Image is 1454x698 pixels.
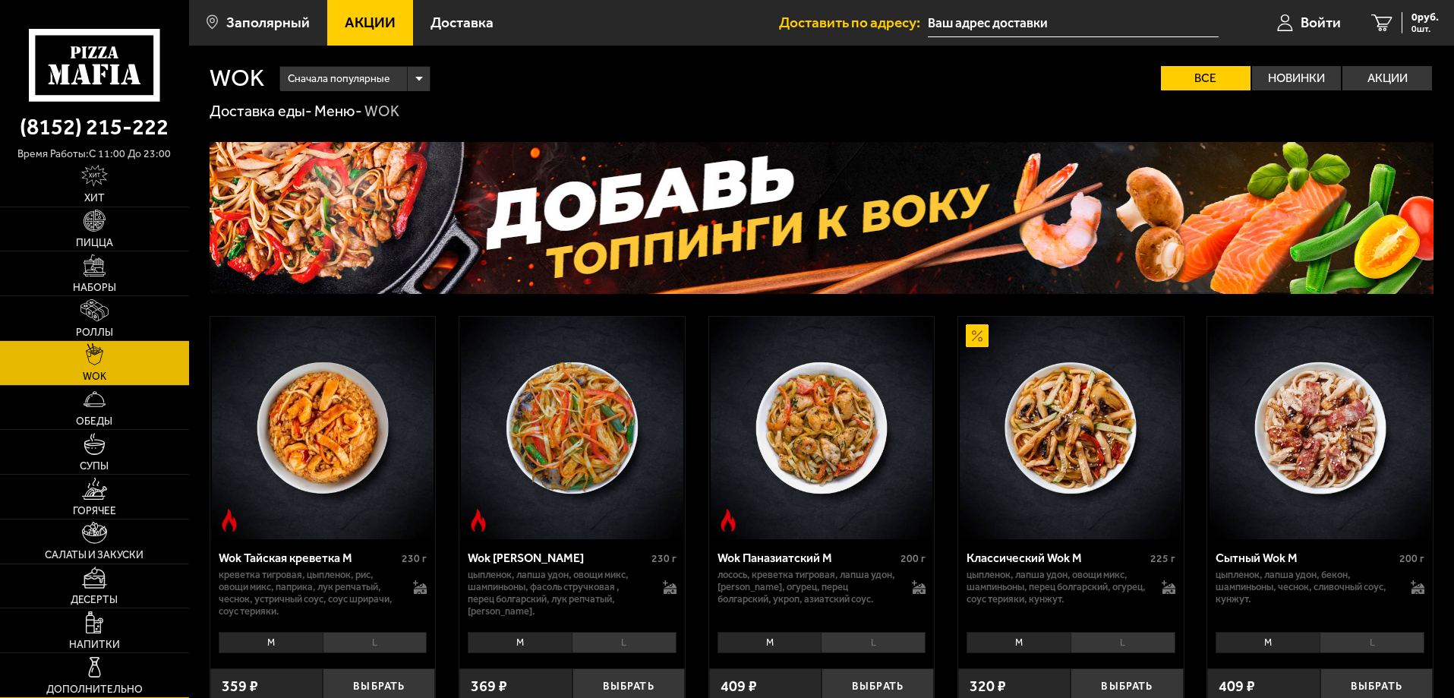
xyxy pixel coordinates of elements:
[219,551,399,565] div: Wok Тайская креветка M
[1342,66,1432,90] label: Акции
[651,552,677,565] span: 230 г
[471,679,507,694] span: 369 ₽
[323,632,427,653] li: L
[69,640,120,650] span: Напитки
[212,317,434,539] img: Wok Тайская креветка M
[1150,552,1175,565] span: 225 г
[71,595,118,605] span: Десерты
[45,550,144,561] span: Салаты и закуски
[718,569,897,605] p: лосось, креветка тигровая, лапша удон, [PERSON_NAME], огурец, перец болгарский, укроп, азиатский ...
[468,632,572,653] li: M
[73,506,116,516] span: Горячее
[709,317,935,539] a: Острое блюдоWok Паназиатский M
[967,632,1071,653] li: M
[219,569,399,617] p: креветка тигровая, цыпленок, рис, овощи микс, паприка, лук репчатый, чеснок, устричный соус, соус...
[1216,569,1396,605] p: цыпленок, лапша удон, бекон, шампиньоны, чеснок, сливочный соус, кунжут.
[467,509,490,532] img: Острое блюдо
[402,552,427,565] span: 230 г
[717,509,740,532] img: Острое блюдо
[76,327,113,338] span: Роллы
[345,15,396,30] span: Акции
[1411,24,1439,33] span: 0 шт.
[900,552,926,565] span: 200 г
[210,66,264,90] h1: WOK
[219,632,323,653] li: M
[1210,317,1431,539] img: Сытный Wok M
[572,632,677,653] li: L
[210,102,312,120] a: Доставка еды-
[711,317,932,539] img: Wok Паназиатский M
[218,509,241,532] img: Острое блюдо
[1252,66,1342,90] label: Новинки
[431,15,494,30] span: Доставка
[966,324,989,347] img: Акционный
[1216,632,1320,653] li: M
[83,371,106,382] span: WOK
[80,461,109,472] span: Супы
[1301,15,1341,30] span: Войти
[46,684,143,695] span: Дополнительно
[960,317,1181,539] img: Классический Wok M
[461,317,683,539] img: Wok Карри М
[76,238,113,248] span: Пицца
[1219,679,1255,694] span: 409 ₽
[84,193,105,204] span: Хит
[970,679,1006,694] span: 320 ₽
[718,632,822,653] li: M
[73,283,116,293] span: Наборы
[1320,632,1424,653] li: L
[364,102,399,122] div: WOK
[468,569,648,617] p: цыпленок, лапша удон, овощи микс, шампиньоны, фасоль стручковая , перец болгарский, лук репчатый,...
[718,551,897,565] div: Wok Паназиатский M
[210,317,436,539] a: Острое блюдоWok Тайская креветка M
[967,551,1146,565] div: Классический Wok M
[1411,12,1439,23] span: 0 руб.
[1161,66,1251,90] label: Все
[76,416,112,427] span: Обеды
[226,15,310,30] span: Заполярный
[1207,317,1433,539] a: Сытный Wok M
[779,15,928,30] span: Доставить по адресу:
[1399,552,1424,565] span: 200 г
[1216,551,1396,565] div: Сытный Wok M
[928,9,1219,37] input: Ваш адрес доставки
[288,65,390,93] span: Сначала популярные
[821,632,926,653] li: L
[314,102,362,120] a: Меню-
[459,317,685,539] a: Острое блюдоWok Карри М
[222,679,258,694] span: 359 ₽
[958,317,1184,539] a: АкционныйКлассический Wok M
[1071,632,1175,653] li: L
[468,551,648,565] div: Wok [PERSON_NAME]
[967,569,1146,605] p: цыпленок, лапша удон, овощи микс, шампиньоны, перец болгарский, огурец, соус терияки, кунжут.
[721,679,757,694] span: 409 ₽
